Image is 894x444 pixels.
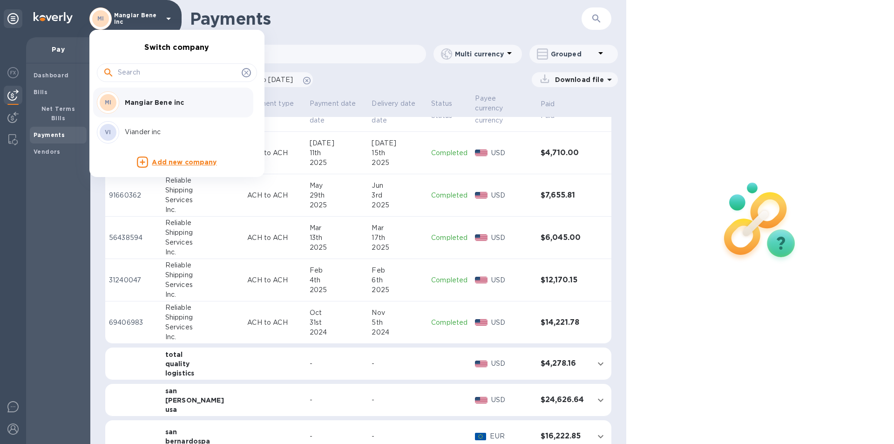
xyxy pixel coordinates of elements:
p: Viander inc [125,127,242,137]
b: MI [105,99,112,106]
p: Mangiar Bene inc [125,98,242,107]
p: Add new company [152,157,217,168]
input: Search [118,66,238,80]
b: VI [105,129,111,136]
